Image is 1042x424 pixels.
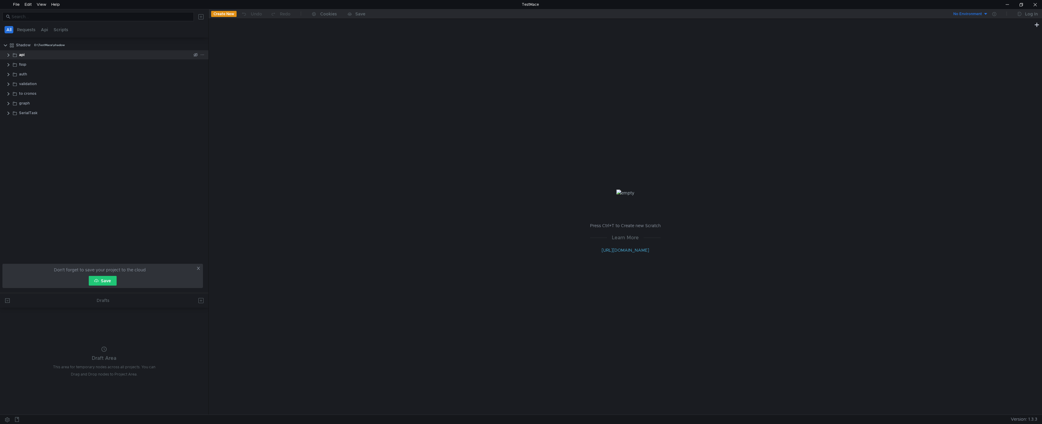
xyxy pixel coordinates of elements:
[266,9,295,18] button: Redo
[953,11,982,17] div: No Environment
[54,266,146,273] span: Don't forget to save your project to the cloud
[251,10,262,18] div: Undo
[19,70,27,79] div: auth
[280,10,290,18] div: Redo
[34,41,65,50] div: D:\TestMace\shadow
[16,41,31,50] div: Shadow
[1011,415,1037,424] span: Version: 1.3.3
[19,50,25,59] div: api
[12,13,190,20] input: Search...
[19,108,38,118] div: SerialTask
[52,26,70,33] button: Scripts
[211,11,237,17] button: Create New
[19,60,26,69] div: fssp
[15,26,37,33] button: Requests
[602,247,649,253] a: [URL][DOMAIN_NAME]
[89,276,117,286] button: Save
[590,222,661,229] p: Press Ctrl+T to Create new Scratch
[39,26,50,33] button: Api
[320,10,337,18] div: Cookies
[5,26,13,33] button: All
[607,234,644,241] span: Learn More
[616,190,634,196] img: empty
[19,99,30,108] div: graph
[19,79,37,88] div: validation
[237,9,266,18] button: Undo
[19,89,36,98] div: to cronos
[1025,10,1038,18] div: Log In
[355,12,365,16] div: Save
[946,9,988,19] button: No Environment
[97,297,109,304] div: Drafts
